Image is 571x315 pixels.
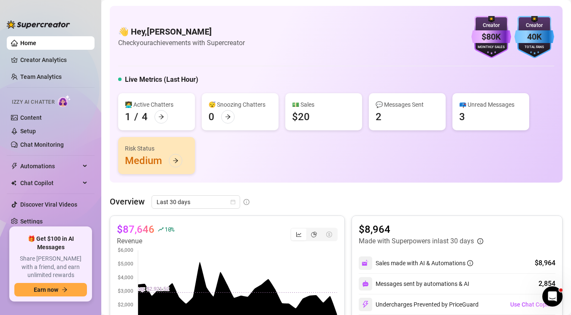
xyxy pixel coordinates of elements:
span: rise [158,226,164,232]
a: Creator Analytics [20,53,88,67]
span: Izzy AI Chatter [12,98,54,106]
div: Total Fans [514,45,554,50]
div: 2 [376,110,382,124]
div: Creator [471,22,511,30]
span: info-circle [467,260,473,266]
div: 📪 Unread Messages [459,100,522,109]
a: Settings [20,218,43,225]
div: Risk Status [125,144,188,153]
img: svg%3e [362,259,369,267]
img: svg%3e [362,280,369,287]
div: $80K [471,30,511,43]
div: $8,964 [535,258,555,268]
a: Home [20,40,36,46]
img: svg%3e [362,301,369,308]
h5: Live Metrics (Last Hour) [125,75,198,85]
div: Creator [514,22,554,30]
span: Last 30 days [157,196,235,208]
div: Monthly Sales [471,45,511,50]
span: Automations [20,159,80,173]
button: Earn nowarrow-right [14,283,87,296]
div: 💬 Messages Sent [376,100,439,109]
span: arrow-right [158,114,164,120]
h4: 👋 Hey, [PERSON_NAME] [118,26,245,38]
span: info-circle [244,199,249,205]
button: Use Chat Copilot [510,298,555,311]
span: calendar [230,199,235,205]
div: 2,854 [539,279,555,289]
span: Use Chat Copilot [510,301,555,308]
img: Chat Copilot [11,180,16,186]
div: Undercharges Prevented by PriceGuard [359,298,479,311]
img: AI Chatter [58,95,71,107]
div: 40K [514,30,554,43]
span: Earn now [34,286,58,293]
img: purple-badge-B9DA21FR.svg [471,16,511,58]
article: Check your achievements with Supercreator [118,38,245,48]
div: 4 [142,110,148,124]
a: Team Analytics [20,73,62,80]
div: 0 [208,110,214,124]
div: Sales made with AI & Automations [376,258,473,268]
span: arrow-right [62,287,68,293]
div: $20 [292,110,310,124]
div: 3 [459,110,465,124]
a: Setup [20,128,36,135]
div: 💵 Sales [292,100,355,109]
article: Made with Superpowers in last 30 days [359,236,474,246]
img: logo-BBDzfeDw.svg [7,20,70,29]
span: Chat Copilot [20,176,80,190]
span: 🎁 Get $100 in AI Messages [14,235,87,251]
div: segmented control [290,228,338,241]
iframe: Intercom live chat [542,286,563,307]
span: info-circle [477,238,483,244]
div: 😴 Snoozing Chatters [208,100,272,109]
article: $8,964 [359,223,483,236]
span: 10 % [165,225,174,233]
div: 👩‍💻 Active Chatters [125,100,188,109]
span: dollar-circle [326,232,332,237]
div: 1 [125,110,131,124]
article: Revenue [117,236,174,246]
span: pie-chart [311,232,317,237]
span: Share [PERSON_NAME] with a friend, and earn unlimited rewards [14,255,87,280]
div: Messages sent by automations & AI [359,277,469,291]
article: Overview [110,195,145,208]
span: thunderbolt [11,163,18,170]
a: Content [20,114,42,121]
span: arrow-right [225,114,231,120]
span: arrow-right [173,158,179,164]
article: $87,646 [117,223,154,236]
a: Discover Viral Videos [20,201,77,208]
img: blue-badge-DgoSNQY1.svg [514,16,554,58]
span: line-chart [296,232,302,237]
a: Chat Monitoring [20,141,64,148]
